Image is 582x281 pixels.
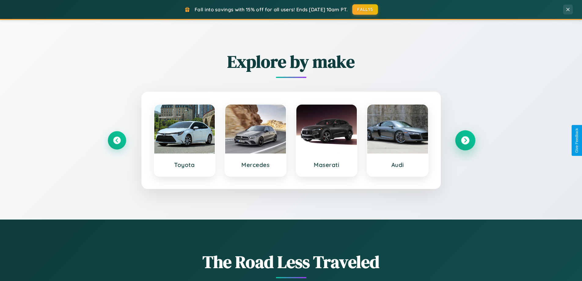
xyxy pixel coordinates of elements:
[373,161,422,168] h3: Audi
[352,4,378,15] button: FALL15
[575,128,579,153] div: Give Feedback
[108,250,474,274] h1: The Road Less Traveled
[195,6,348,13] span: Fall into savings with 15% off for all users! Ends [DATE] 10am PT.
[302,161,351,168] h3: Maserati
[160,161,209,168] h3: Toyota
[231,161,280,168] h3: Mercedes
[108,50,474,73] h2: Explore by make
